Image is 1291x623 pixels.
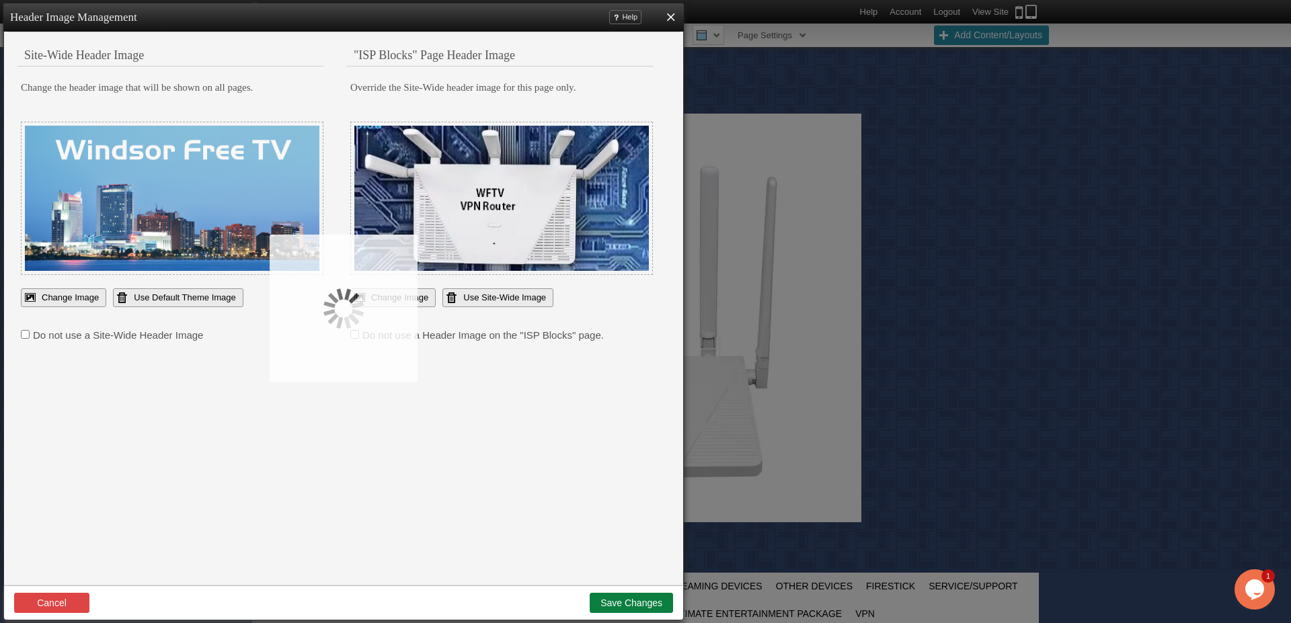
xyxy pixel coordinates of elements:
[17,44,323,66] h3: Site-Wide Header Image
[30,329,206,341] label: Do not use a Site-Wide Header Image
[664,10,677,24] a: X
[113,288,243,307] a: Use Default Theme Image
[1235,569,1278,610] iframe: chat widget
[21,288,106,307] a: Change Image
[442,288,553,307] a: Use Site-Wide Image
[354,126,649,271] img: 450;222;b7c039b88cb0a45989af288790830c0471ae20a3.jpg
[347,44,653,66] h3: "ISP Blocks" Page Header Image
[609,10,641,24] a: Help
[350,80,653,95] p: Override the Site-Wide header image for this page only.
[10,10,137,25] h1: Header Image Management
[359,329,607,341] label: Do not use a Header Image on the "ISP Blocks" page.
[21,80,323,95] p: Change the header image that will be shown on all pages.
[25,126,319,272] img: 1063;526;0358dc2c2ef5102d9be3f8db82f6321d4094f804.png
